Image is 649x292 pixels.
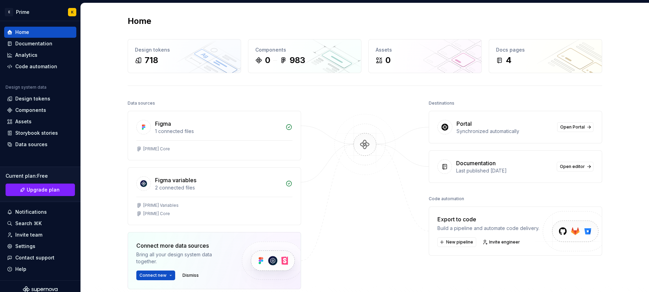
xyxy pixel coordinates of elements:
[4,241,76,252] a: Settings
[456,128,553,135] div: Synchronized automatically
[145,55,158,66] div: 718
[15,254,54,261] div: Contact support
[136,271,175,280] button: Connect new
[15,220,42,227] div: Search ⌘K
[4,93,76,104] a: Design tokens
[437,225,539,232] div: Build a pipeline and automate code delivery.
[456,167,553,174] div: Last published [DATE]
[128,39,241,73] a: Design tokens718
[1,5,79,19] button: EPrimeK
[255,46,354,53] div: Components
[368,39,482,73] a: Assets0
[4,61,76,72] a: Code automation
[155,128,281,135] div: 1 connected files
[143,211,170,216] div: [PRIME] Core
[179,271,202,280] button: Dismiss
[456,120,472,128] div: Portal
[136,241,230,250] div: Connect more data sources
[71,9,74,15] div: K
[4,116,76,127] a: Assets
[15,40,52,47] div: Documentation
[446,239,473,245] span: New pipeline
[4,27,76,38] a: Home
[15,29,29,36] div: Home
[290,55,305,66] div: 983
[155,176,196,184] div: Figma variables
[6,85,46,90] div: Design system data
[429,194,464,204] div: Code automation
[4,139,76,150] a: Data sources
[4,252,76,263] button: Contact support
[248,39,361,73] a: Components0983
[136,251,230,265] div: Bring all your design system data together.
[128,16,151,27] h2: Home
[15,231,42,238] div: Invite team
[456,159,496,167] div: Documentation
[4,206,76,218] button: Notifications
[437,215,539,223] div: Export to code
[128,98,155,108] div: Data sources
[557,122,594,132] a: Open Portal
[557,162,594,171] a: Open editor
[15,118,32,125] div: Assets
[15,141,48,148] div: Data sources
[128,111,301,160] a: Figma1 connected files[PRIME] Core
[480,237,523,247] a: Invite engineer
[15,107,46,114] div: Components
[27,186,60,193] span: Upgrade plan
[15,52,37,59] div: Analytics
[429,98,454,108] div: Destinations
[135,46,234,53] div: Design tokens
[6,172,75,179] div: Current plan : Free
[155,184,281,191] div: 2 connected files
[4,50,76,61] a: Analytics
[4,218,76,229] button: Search ⌘K
[15,95,50,102] div: Design tokens
[506,55,512,66] div: 4
[182,273,199,278] span: Dismiss
[489,239,520,245] span: Invite engineer
[143,203,179,208] div: [PRIME] Variables
[5,8,13,16] div: E
[560,164,585,169] span: Open editor
[139,273,166,278] span: Connect new
[560,124,585,130] span: Open Portal
[4,105,76,116] a: Components
[15,130,58,136] div: Storybook stories
[15,266,26,273] div: Help
[4,264,76,275] button: Help
[128,167,301,225] a: Figma variables2 connected files[PRIME] Variables[PRIME] Core
[15,243,35,250] div: Settings
[15,209,47,215] div: Notifications
[265,55,270,66] div: 0
[489,39,602,73] a: Docs pages4
[4,229,76,240] a: Invite team
[437,237,476,247] button: New pipeline
[15,63,57,70] div: Code automation
[4,38,76,49] a: Documentation
[143,146,170,152] div: [PRIME] Core
[376,46,475,53] div: Assets
[385,55,391,66] div: 0
[496,46,595,53] div: Docs pages
[16,9,29,16] div: Prime
[4,127,76,139] a: Storybook stories
[6,184,75,196] button: Upgrade plan
[155,120,171,128] div: Figma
